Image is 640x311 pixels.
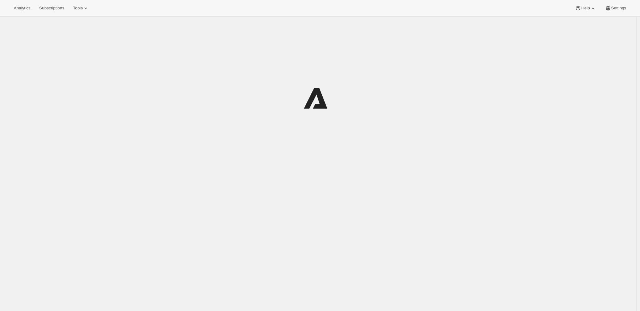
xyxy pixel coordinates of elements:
span: Help [581,6,590,11]
button: Settings [601,4,630,13]
button: Subscriptions [35,4,68,13]
button: Analytics [10,4,34,13]
button: Help [571,4,600,13]
span: Analytics [14,6,30,11]
button: Tools [69,4,93,13]
span: Tools [73,6,83,11]
span: Settings [611,6,626,11]
span: Subscriptions [39,6,64,11]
